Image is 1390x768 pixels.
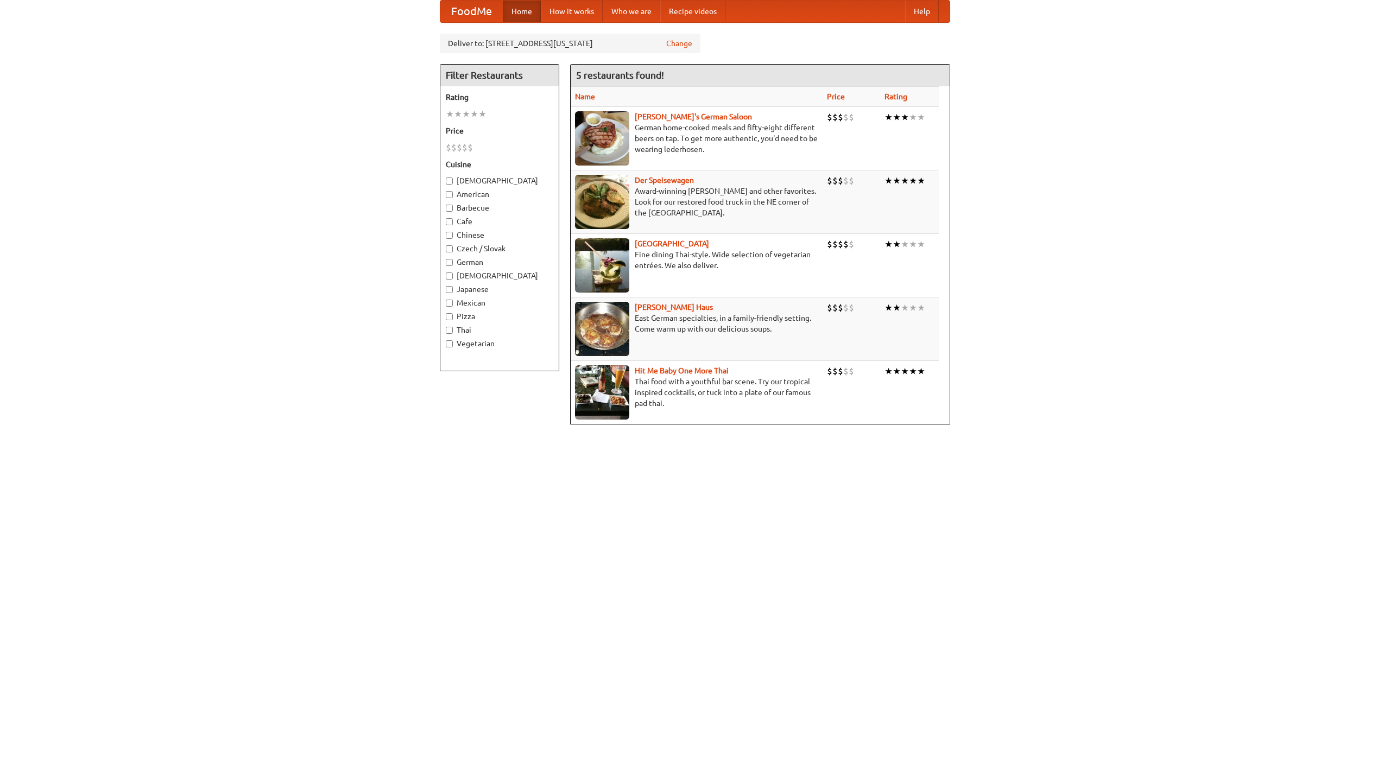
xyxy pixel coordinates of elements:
a: Change [666,38,692,49]
label: Chinese [446,230,553,240]
p: Award-winning [PERSON_NAME] and other favorites. Look for our restored food truck in the NE corne... [575,186,818,218]
li: ★ [901,238,909,250]
li: ★ [446,108,454,120]
li: ★ [901,111,909,123]
ng-pluralize: 5 restaurants found! [576,70,664,80]
p: German home-cooked meals and fifty-eight different beers on tap. To get more authentic, you'd nee... [575,122,818,155]
label: Barbecue [446,202,553,213]
a: Name [575,92,595,101]
a: Rating [884,92,907,101]
li: $ [849,302,854,314]
li: $ [832,111,838,123]
li: ★ [884,238,893,250]
li: ★ [909,238,917,250]
li: $ [838,111,843,123]
label: Mexican [446,297,553,308]
li: ★ [917,175,925,187]
a: Home [503,1,541,22]
li: $ [446,142,451,154]
label: [DEMOGRAPHIC_DATA] [446,270,553,281]
li: ★ [909,175,917,187]
li: $ [849,238,854,250]
label: Thai [446,325,553,335]
li: ★ [917,111,925,123]
input: Mexican [446,300,453,307]
a: Help [905,1,939,22]
a: Hit Me Baby One More Thai [635,366,729,375]
li: ★ [462,108,470,120]
li: ★ [884,302,893,314]
li: $ [467,142,473,154]
li: ★ [893,111,901,123]
li: $ [451,142,457,154]
label: Czech / Slovak [446,243,553,254]
li: $ [843,302,849,314]
li: ★ [884,175,893,187]
label: American [446,189,553,200]
input: Barbecue [446,205,453,212]
li: $ [827,175,832,187]
img: speisewagen.jpg [575,175,629,229]
li: ★ [893,302,901,314]
li: ★ [909,302,917,314]
input: Japanese [446,286,453,293]
li: ★ [470,108,478,120]
li: $ [843,238,849,250]
li: $ [843,111,849,123]
label: [DEMOGRAPHIC_DATA] [446,175,553,186]
a: Price [827,92,845,101]
input: Thai [446,327,453,334]
li: $ [832,365,838,377]
label: Japanese [446,284,553,295]
li: ★ [454,108,462,120]
li: $ [838,365,843,377]
li: $ [832,302,838,314]
li: ★ [917,302,925,314]
a: Who we are [603,1,660,22]
li: $ [843,175,849,187]
input: Cafe [446,218,453,225]
img: babythai.jpg [575,365,629,420]
label: Cafe [446,216,553,227]
input: [DEMOGRAPHIC_DATA] [446,177,453,185]
li: ★ [901,175,909,187]
h5: Cuisine [446,159,553,170]
li: ★ [884,365,893,377]
div: Deliver to: [STREET_ADDRESS][US_STATE] [440,34,700,53]
input: German [446,259,453,266]
li: ★ [901,365,909,377]
li: $ [838,175,843,187]
img: kohlhaus.jpg [575,302,629,356]
img: satay.jpg [575,238,629,293]
li: $ [843,365,849,377]
a: Recipe videos [660,1,725,22]
a: Der Speisewagen [635,176,694,185]
li: ★ [884,111,893,123]
li: ★ [478,108,486,120]
li: $ [849,111,854,123]
li: $ [849,365,854,377]
li: $ [827,302,832,314]
a: [PERSON_NAME]'s German Saloon [635,112,752,121]
input: [DEMOGRAPHIC_DATA] [446,272,453,280]
a: FoodMe [440,1,503,22]
li: $ [827,238,832,250]
li: $ [462,142,467,154]
p: East German specialties, in a family-friendly setting. Come warm up with our delicious soups. [575,313,818,334]
li: ★ [909,365,917,377]
li: $ [827,111,832,123]
input: American [446,191,453,198]
li: ★ [917,365,925,377]
li: ★ [901,302,909,314]
input: Czech / Slovak [446,245,453,252]
li: ★ [909,111,917,123]
a: [GEOGRAPHIC_DATA] [635,239,709,248]
li: $ [832,175,838,187]
a: How it works [541,1,603,22]
a: [PERSON_NAME] Haus [635,303,713,312]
